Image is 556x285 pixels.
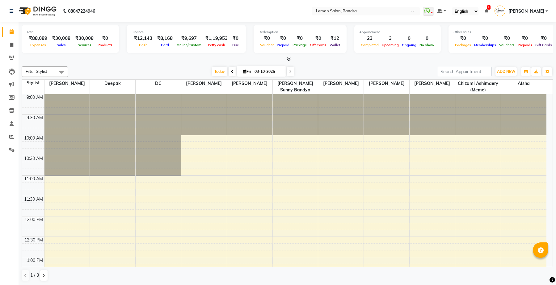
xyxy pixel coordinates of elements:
div: 3 [380,35,400,42]
div: ₹0 [534,35,554,42]
input: Search Appointment [438,67,492,76]
span: Card [159,43,171,47]
span: Voucher [259,43,275,47]
span: [PERSON_NAME] [44,80,90,87]
div: ₹88,089 [27,35,50,42]
div: 12:00 PM [23,216,44,223]
span: Services [76,43,93,47]
b: 08047224946 [68,2,95,20]
span: [PERSON_NAME] [364,80,409,87]
div: ₹0 [498,35,516,42]
div: Other sales [453,30,554,35]
a: 3 [485,8,488,14]
div: Total [27,30,114,35]
img: Farheen Ansari [495,6,505,16]
div: Redemption [259,30,342,35]
span: No show [418,43,436,47]
div: ₹0 [308,35,328,42]
span: 3 [487,5,491,10]
span: Deepak [90,80,135,87]
span: Wallet [328,43,342,47]
button: ADD NEW [495,67,517,76]
span: Gift Cards [308,43,328,47]
span: Today [212,67,227,76]
span: Fri [242,69,253,74]
div: 12:30 PM [23,237,44,243]
div: 9:30 AM [25,115,44,121]
span: Upcoming [380,43,400,47]
span: [PERSON_NAME] [227,80,272,87]
span: [PERSON_NAME] [181,80,227,87]
span: [PERSON_NAME] [318,80,364,87]
div: ₹12 [328,35,342,42]
span: Memberships [473,43,498,47]
span: [PERSON_NAME] [508,8,544,15]
div: ₹0 [516,35,534,42]
span: Products [96,43,114,47]
span: [PERSON_NAME] Sunny Bandya [273,80,318,94]
span: Prepaids [516,43,534,47]
div: 11:30 AM [23,196,44,203]
span: Completed [359,43,380,47]
div: ₹0 [259,35,275,42]
div: ₹0 [275,35,291,42]
span: Due [231,43,240,47]
input: 2025-10-03 [253,67,284,76]
div: ₹30,008 [50,35,73,42]
span: Filter Stylist [26,69,47,74]
div: ₹0 [473,35,498,42]
div: 0 [400,35,418,42]
div: 10:00 AM [23,135,44,141]
div: Appointment [359,30,436,35]
div: 0 [418,35,436,42]
span: Petty cash [206,43,227,47]
span: Gift Cards [534,43,554,47]
span: Sales [55,43,67,47]
img: logo [16,2,58,20]
span: DC [136,80,181,87]
div: ₹0 [291,35,308,42]
span: Prepaid [275,43,291,47]
div: ₹1,19,953 [203,35,230,42]
span: 1 / 3 [30,272,39,279]
span: Chizami Ashimaery (Meme) [455,80,501,94]
span: ADD NEW [497,69,515,74]
span: Online/Custom [175,43,203,47]
div: ₹0 [230,35,241,42]
div: 10:30 AM [23,155,44,162]
div: 9:00 AM [25,94,44,101]
div: 1:00 PM [26,257,44,264]
div: Stylist [22,80,44,86]
div: 11:00 AM [23,176,44,182]
div: ₹0 [96,35,114,42]
div: ₹30,008 [73,35,96,42]
span: Cash [137,43,149,47]
div: ₹8,168 [155,35,175,42]
span: Vouchers [498,43,516,47]
span: Expenses [29,43,48,47]
div: Finance [132,30,241,35]
div: 23 [359,35,380,42]
span: Package [291,43,308,47]
span: Ongoing [400,43,418,47]
div: ₹0 [453,35,473,42]
span: Packages [453,43,473,47]
span: Afsha [501,80,546,87]
span: [PERSON_NAME] [410,80,455,87]
div: ₹9,697 [175,35,203,42]
div: ₹12,143 [132,35,155,42]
